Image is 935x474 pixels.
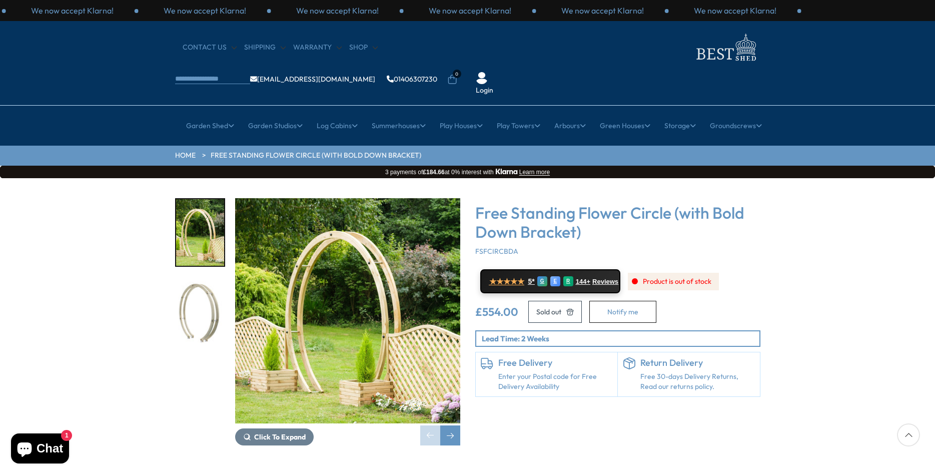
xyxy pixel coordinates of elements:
p: We now accept Klarna! [561,5,644,16]
div: 2 / 3 [536,5,669,16]
div: 1 / 3 [404,5,536,16]
button: Add to Cart [528,301,582,323]
div: 1 / 3 [6,5,139,16]
a: Shop [349,43,378,53]
span: FSFCIRCBDA [475,247,518,256]
a: Play Houses [440,113,483,138]
h6: Return Delivery [640,357,755,368]
p: Lead Time: 2 Weeks [482,333,759,344]
button: Click To Expand [235,428,314,445]
img: User Icon [476,72,488,84]
div: Next slide [440,425,460,445]
a: 01406307230 [387,76,437,83]
a: Free Standing Flower Circle (with Bold Down Bracket) [211,151,421,161]
span: Click To Expand [254,432,306,441]
p: We now accept Klarna! [296,5,379,16]
a: Arbours [554,113,586,138]
span: 0 [453,70,461,78]
a: ★★★★★ 5* G E R 144+ Reviews [480,269,620,293]
a: [EMAIL_ADDRESS][DOMAIN_NAME] [250,76,375,83]
p: Free 30-days Delivery Returns, Read our returns policy. [640,372,755,391]
img: FSFCIRCLifestyle1_6f744053-f2b3-49b3-9537-2f985a45998d_200x200.jpg [176,199,224,266]
a: Green Houses [600,113,650,138]
a: Enter your Postal code for Free Delivery Availability [498,372,613,391]
div: R [563,276,573,286]
a: Log Cabins [317,113,358,138]
div: E [550,276,560,286]
div: G [537,276,547,286]
p: We now accept Klarna! [694,5,776,16]
a: Groundscrews [710,113,762,138]
h3: Free Standing Flower Circle (with Bold Down Bracket) [475,203,760,242]
img: logo [690,31,760,64]
a: Storage [664,113,696,138]
a: Shipping [244,43,286,53]
a: Play Towers [497,113,540,138]
p: We now accept Klarna! [164,5,246,16]
div: Product is out of stock [628,273,719,291]
a: Garden Shed [186,113,234,138]
span: Reviews [592,278,618,286]
span: ★★★★★ [489,277,524,286]
a: Login [476,86,493,96]
div: 1 / 2 [175,198,225,267]
a: HOME [175,151,196,161]
img: FSFCIRCCutOutImage_c8224b7d-8ccd-484b-aa8d-6062ac5fd343_200x200.jpg [176,278,224,344]
p: We now accept Klarna! [429,5,511,16]
h6: Free Delivery [498,357,613,368]
div: 2 / 3 [139,5,271,16]
div: 2 / 2 [175,277,225,345]
button: Notify me [589,301,656,323]
div: 3 / 3 [669,5,801,16]
a: 0 [447,75,457,85]
span: Sold out [536,308,561,315]
inbox-online-store-chat: Shopify online store chat [8,433,72,466]
div: 3 / 3 [271,5,404,16]
a: CONTACT US [183,43,237,53]
a: Warranty [293,43,342,53]
div: Previous slide [420,425,440,445]
a: Garden Studios [248,113,303,138]
a: Summerhouses [372,113,426,138]
span: 144+ [576,278,590,286]
img: Grange Free Standing Flower Circle (with Bold Down Bracket) - Best Shed [235,198,460,423]
ins: £554.00 [475,306,518,317]
div: 1 / 2 [235,198,460,445]
p: We now accept Klarna! [31,5,114,16]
